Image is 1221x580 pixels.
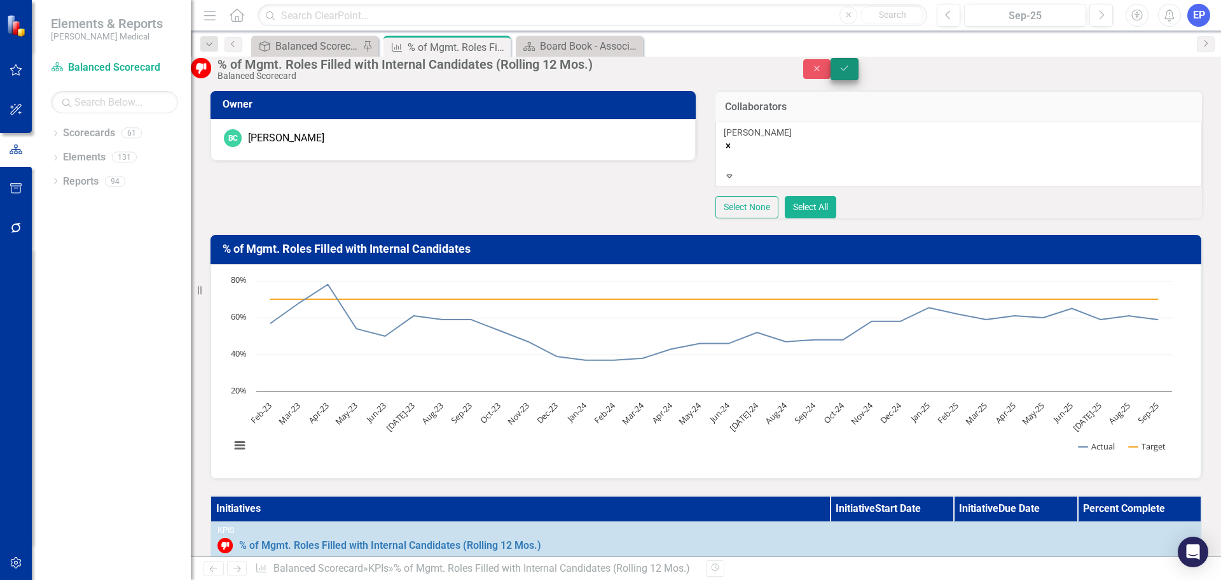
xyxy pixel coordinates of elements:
div: 94 [105,176,125,187]
text: Apr-25 [993,400,1018,425]
text: Nov-23 [505,400,532,427]
svg: Interactive chart [224,274,1178,465]
button: Show Actual [1079,441,1115,452]
text: [DATE]-23 [383,400,417,434]
h3: Owner [223,99,688,110]
text: Feb-24 [591,399,618,426]
div: % of Mgmt. Roles Filled with Internal Candidates (Rolling 12 Mos.) [394,562,690,574]
a: Balanced Scorecard (Daily Huddle) [254,38,359,54]
img: ClearPoint Strategy [6,15,29,37]
div: » » [255,562,696,576]
text: Sep-25 [1135,400,1161,426]
button: Select None [715,196,778,218]
text: Oct-24 [821,399,847,425]
button: Select All [785,196,836,218]
a: Scorecards [63,126,115,141]
text: Jan-25 [907,400,933,425]
h3: % of Mgmt. Roles Filled with Internal Candidates [223,243,1194,255]
div: BC [224,129,242,147]
text: May-24 [676,399,704,427]
div: Sep-25 [969,8,1082,24]
text: Nov-24 [848,399,876,427]
text: Aug-24 [762,399,789,426]
text: Feb-25 [935,400,961,426]
div: % of Mgmt. Roles Filled with Internal Candidates (Rolling 12 Mos.) [408,39,507,55]
text: 20% [231,385,247,396]
text: Mar-24 [619,399,647,427]
text: Aug-23 [419,400,446,427]
text: Jun-25 [1050,400,1075,425]
div: KPIs [217,526,1194,535]
text: 40% [231,348,247,359]
text: Mar-23 [276,400,303,427]
text: 60% [231,311,247,322]
div: Open Intercom Messenger [1178,537,1208,567]
button: EP [1187,4,1210,27]
text: [DATE]-25 [1070,400,1104,434]
text: Oct-23 [478,400,503,425]
input: Search Below... [51,91,178,113]
text: Jun-23 [363,400,389,425]
button: Sep-25 [964,4,1086,27]
text: Jun-24 [707,399,733,425]
a: % of Mgmt. Roles Filled with Internal Candidates (Rolling 12 Mos.) [239,540,1194,551]
div: Balanced Scorecard [217,71,778,81]
text: Dec-24 [878,399,904,426]
span: Search [879,10,906,20]
text: May-25 [1019,400,1047,427]
div: 131 [112,152,137,163]
text: Sep-23 [448,400,474,426]
div: Remove Elaine Morrison [724,139,1194,152]
a: KPIs [368,562,389,574]
a: Balanced Scorecard [51,60,178,75]
div: 61 [121,128,142,139]
img: Below Target [191,58,211,78]
text: Apr-23 [306,400,331,425]
input: Search ClearPoint... [258,4,927,27]
text: May-23 [333,400,360,427]
text: Sep-24 [792,399,818,426]
text: Jan-24 [564,399,590,425]
div: % of Mgmt. Roles Filled with Internal Candidates (Rolling 12 Mos.) [217,57,778,71]
h3: Collaborators [725,101,1192,113]
div: [PERSON_NAME] [724,126,1194,139]
span: Elements & Reports [51,16,163,31]
td: Double-Click to Edit Right Click for Context Menu [210,521,1201,557]
g: Target, line 2 of 2 with 32 data points. [268,297,1161,302]
a: Balanced Scorecard [273,562,363,574]
small: [PERSON_NAME] Medical [51,31,163,41]
a: Reports [63,174,99,189]
div: Balanced Scorecard (Daily Huddle) [275,38,359,54]
div: [PERSON_NAME] [248,131,324,146]
text: Feb-23 [248,400,274,426]
text: Mar-25 [963,400,990,427]
a: Elements [63,150,106,165]
div: Board Book - Associate Retention & Development [540,38,640,54]
text: Dec-23 [534,400,560,426]
text: Apr-24 [649,399,675,425]
text: Aug-25 [1106,400,1133,427]
button: Search [860,6,924,24]
button: View chart menu, Chart [231,437,249,455]
text: [DATE]-24 [727,399,761,434]
a: Board Book - Associate Retention & Development [519,38,640,54]
div: Chart. Highcharts interactive chart. [224,274,1188,465]
img: Below Target [217,538,233,553]
text: 80% [231,274,247,285]
button: Show Target [1129,441,1166,452]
